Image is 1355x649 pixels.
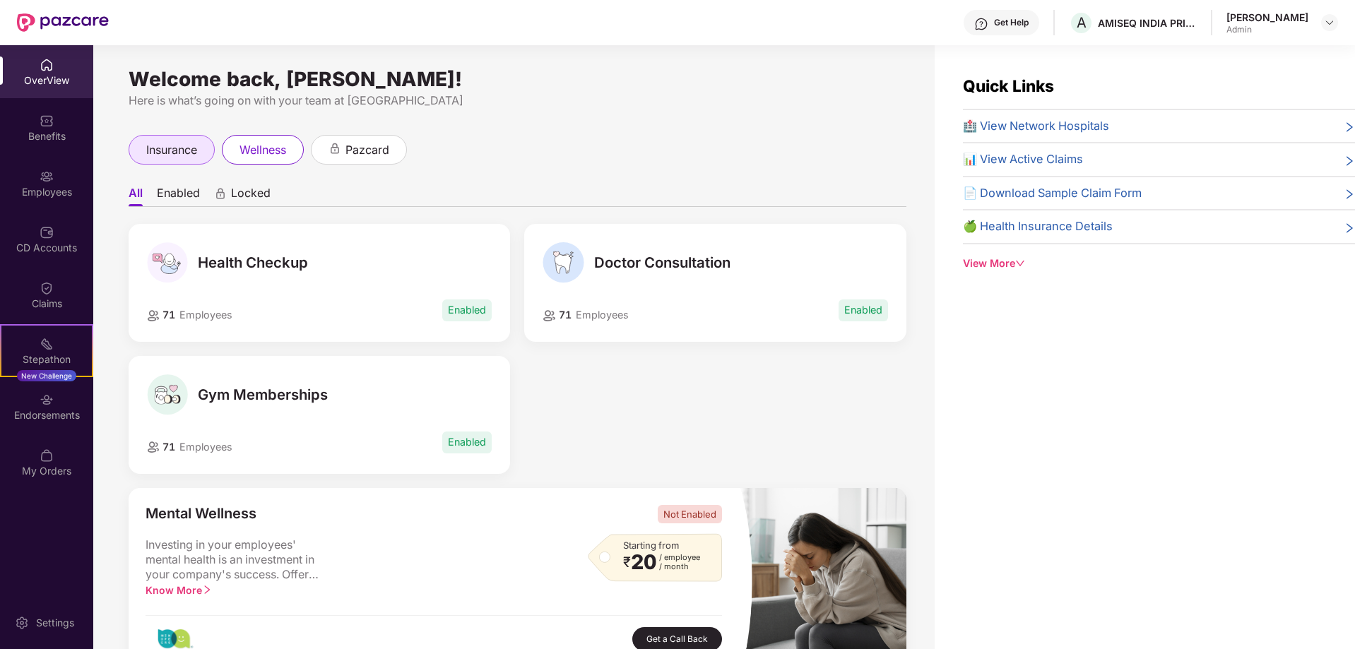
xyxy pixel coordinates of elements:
span: Employees [179,441,232,453]
span: right [1344,187,1355,203]
img: New Pazcare Logo [17,13,109,32]
span: Employees [576,309,629,321]
div: New Challenge [17,370,76,381]
span: right [1344,120,1355,136]
span: wellness [239,141,286,159]
span: Enabled [442,299,492,321]
div: Welcome back, [PERSON_NAME]! [129,73,906,85]
span: / month [659,562,700,571]
div: AMISEQ INDIA PRIVATE LIMITED [1098,16,1197,30]
span: down [1015,258,1025,268]
span: Not Enabled [658,505,722,523]
div: Admin [1226,24,1308,35]
img: svg+xml;base64,PHN2ZyBpZD0iRHJvcGRvd24tMzJ4MzIiIHhtbG5zPSJodHRwOi8vd3d3LnczLm9yZy8yMDAwL3N2ZyIgd2... [1324,17,1335,28]
span: insurance [146,141,197,159]
img: Doctor Consultation [543,242,584,283]
span: right [1344,220,1355,236]
span: 📊 View Active Claims [963,150,1083,169]
img: svg+xml;base64,PHN2ZyBpZD0iSG9tZSIgeG1sbnM9Imh0dHA6Ly93d3cudzMub3JnLzIwMDAvc3ZnIiB3aWR0aD0iMjAiIG... [40,58,54,72]
span: A [1077,14,1087,31]
span: ₹ [623,556,631,568]
span: 🍏 Health Insurance Details [963,218,1113,236]
span: Locked [231,186,271,206]
div: Stepathon [1,352,92,367]
img: employeeIcon [147,441,160,453]
div: View More [963,256,1355,271]
img: Gym Memberships [147,374,188,415]
span: Employees [179,309,232,321]
span: 20 [631,553,656,571]
span: 71 [160,441,175,453]
li: Enabled [157,186,200,206]
li: All [129,186,143,206]
div: Here is what’s going on with your team at [GEOGRAPHIC_DATA] [129,92,906,109]
span: 71 [556,309,572,321]
span: Know More [146,584,212,596]
div: animation [214,187,227,200]
span: Doctor Consultation [594,254,730,271]
img: svg+xml;base64,PHN2ZyBpZD0iQmVuZWZpdHMiIHhtbG5zPSJodHRwOi8vd3d3LnczLm9yZy8yMDAwL3N2ZyIgd2lkdGg9Ij... [40,114,54,128]
img: svg+xml;base64,PHN2ZyBpZD0iQ0RfQWNjb3VudHMiIGRhdGEtbmFtZT0iQ0QgQWNjb3VudHMiIHhtbG5zPSJodHRwOi8vd3... [40,225,54,239]
div: Get Help [994,17,1029,28]
img: svg+xml;base64,PHN2ZyBpZD0iU2V0dGluZy0yMHgyMCIgeG1sbnM9Imh0dHA6Ly93d3cudzMub3JnLzIwMDAvc3ZnIiB3aW... [15,616,29,630]
span: Gym Memberships [198,386,328,403]
img: employeeIcon [147,310,160,321]
img: svg+xml;base64,PHN2ZyBpZD0iRW5kb3JzZW1lbnRzIiB4bWxucz0iaHR0cDovL3d3dy53My5vcmcvMjAwMC9zdmciIHdpZH... [40,393,54,407]
span: Health Checkup [198,254,308,271]
img: svg+xml;base64,PHN2ZyBpZD0iQ2xhaW0iIHhtbG5zPSJodHRwOi8vd3d3LnczLm9yZy8yMDAwL3N2ZyIgd2lkdGg9IjIwIi... [40,281,54,295]
span: 📄 Download Sample Claim Form [963,184,1142,203]
span: Enabled [839,299,888,321]
span: Quick Links [963,76,1054,95]
span: Enabled [442,431,492,453]
img: employeeIcon [543,310,556,321]
div: [PERSON_NAME] [1226,11,1308,24]
span: 71 [160,309,175,321]
span: 🏥 View Network Hospitals [963,117,1109,136]
span: Investing in your employees' mental health is an investment in your company's success. Offer Ment... [146,537,329,583]
span: Starting from [623,540,679,551]
img: svg+xml;base64,PHN2ZyBpZD0iSGVscC0zMngzMiIgeG1sbnM9Imh0dHA6Ly93d3cudzMub3JnLzIwMDAvc3ZnIiB3aWR0aD... [974,17,988,31]
img: svg+xml;base64,PHN2ZyB4bWxucz0iaHR0cDovL3d3dy53My5vcmcvMjAwMC9zdmciIHdpZHRoPSIyMSIgaGVpZ2h0PSIyMC... [40,337,54,351]
span: right [1344,153,1355,169]
div: Settings [32,616,78,630]
span: / employee [659,553,700,562]
span: right [202,585,212,595]
span: Mental Wellness [146,505,256,523]
div: animation [329,143,341,155]
img: svg+xml;base64,PHN2ZyBpZD0iRW1wbG95ZWVzIiB4bWxucz0iaHR0cDovL3d3dy53My5vcmcvMjAwMC9zdmciIHdpZHRoPS... [40,169,54,184]
span: pazcard [345,141,389,159]
img: Health Checkup [147,242,188,283]
img: svg+xml;base64,PHN2ZyBpZD0iTXlfT3JkZXJzIiBkYXRhLW5hbWU9Ik15IE9yZGVycyIgeG1sbnM9Imh0dHA6Ly93d3cudz... [40,448,54,463]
